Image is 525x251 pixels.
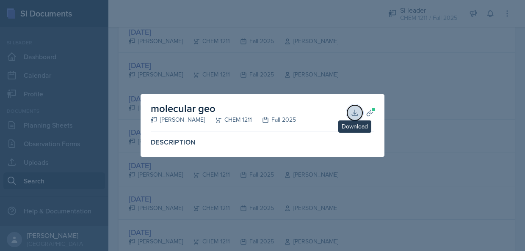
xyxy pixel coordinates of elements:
[151,101,296,116] h2: molecular geo
[151,115,205,124] div: [PERSON_NAME]
[347,105,362,120] button: Download
[252,115,296,124] div: Fall 2025
[205,115,252,124] div: CHEM 1211
[151,138,374,147] label: Description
